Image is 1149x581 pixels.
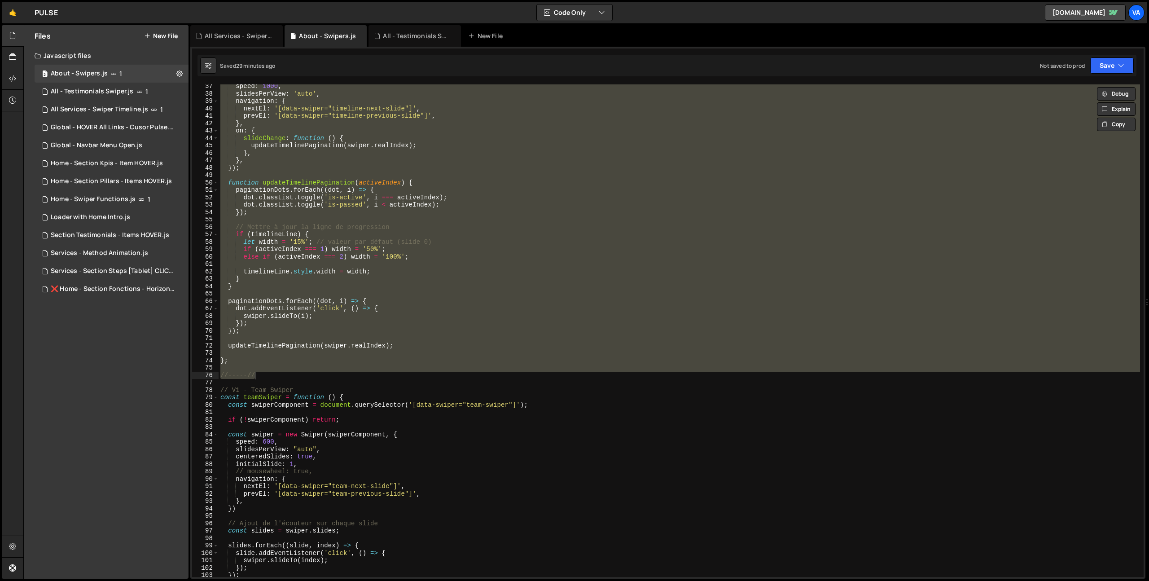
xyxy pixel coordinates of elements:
div: Section Testimonials - Items HOVER.js [51,231,169,239]
div: 38 [192,90,219,98]
span: 1 [148,196,150,203]
div: 37 [192,83,219,90]
div: 102 [192,564,219,572]
div: 65 [192,290,219,298]
div: 16253/45790.js [35,262,192,280]
div: Services - Section Steps [Tablet] CLICK.js [51,267,175,275]
div: 48 [192,164,219,172]
button: Copy [1097,118,1136,131]
div: 100 [192,550,219,557]
div: 16253/45676.js [35,119,192,136]
span: 1 [160,106,163,113]
div: 39 [192,97,219,105]
h2: Files [35,31,51,41]
div: All Services - Swiper Timeline.js [35,101,189,119]
div: 16253/44426.js [35,136,189,154]
div: 16253/45820.js [35,280,192,298]
div: 16253/44878.js [35,244,189,262]
div: 51 [192,186,219,194]
div: 83 [192,423,219,431]
div: 61 [192,260,219,268]
div: 95 [192,512,219,520]
div: Saved [220,62,275,70]
div: 29 minutes ago [236,62,275,70]
div: 71 [192,335,219,342]
div: 74 [192,357,219,365]
div: Loader with Home Intro.js [51,213,130,221]
div: 16253/45780.js [35,83,189,101]
div: 92 [192,490,219,498]
div: 85 [192,438,219,446]
div: 57 [192,231,219,238]
span: 2 [42,71,48,78]
a: Va [1128,4,1145,21]
div: 44 [192,135,219,142]
div: 16253/45325.js [35,226,189,244]
div: 53 [192,201,219,209]
div: 67 [192,305,219,313]
div: Global - HOVER All Links - Cusor Pulse.js [51,123,175,132]
div: 87 [192,453,219,461]
div: New File [468,31,506,40]
div: Services - Method Animation.js [51,249,148,257]
div: 45 [192,142,219,150]
div: All Services - Swiper Timeline.js [205,31,272,40]
div: 55 [192,216,219,224]
div: 91 [192,483,219,490]
div: 97 [192,527,219,535]
div: All - Testimonials Swiper.js [383,31,450,40]
button: Save [1090,57,1134,74]
div: 78 [192,387,219,394]
div: 41 [192,112,219,120]
div: 62 [192,268,219,276]
div: 60 [192,253,219,261]
div: Global - Navbar Menu Open.js [51,141,142,150]
button: Explain [1097,102,1136,116]
div: 103 [192,572,219,579]
div: About - Swipers.js [299,31,356,40]
div: 50 [192,179,219,187]
div: 63 [192,275,219,283]
div: 86 [192,446,219,453]
div: 42 [192,120,219,128]
div: Javascript files [24,47,189,65]
div: 77 [192,379,219,387]
div: Home - Swiper Functions.js [51,195,136,203]
div: 81 [192,409,219,416]
div: 69 [192,320,219,327]
div: 76 [192,372,219,379]
div: 66 [192,298,219,305]
div: 47 [192,157,219,164]
div: 59 [192,246,219,253]
div: 16253/45227.js [35,208,189,226]
div: 68 [192,313,219,320]
div: 64 [192,283,219,290]
div: 40 [192,105,219,113]
span: 1 [145,88,148,95]
span: 1 [119,70,122,77]
div: 96 [192,520,219,528]
div: 82 [192,416,219,424]
div: 101 [192,557,219,564]
div: 16253/46221.js [35,190,189,208]
div: 84 [192,431,219,439]
div: 99 [192,542,219,550]
div: 94 [192,505,219,513]
div: 98 [192,535,219,542]
div: 54 [192,209,219,216]
div: All Services - Swiper Timeline.js [51,106,148,114]
div: PULSE [35,7,58,18]
div: 70 [192,327,219,335]
div: 43 [192,127,219,135]
div: 16253/44429.js [35,172,189,190]
div: 49 [192,172,219,179]
div: 88 [192,461,219,468]
div: About - Swipers.js [51,70,108,78]
div: 72 [192,342,219,350]
div: Home - Section Kpis - Item HOVER.js [51,159,163,167]
div: About - Swipers.js [35,65,189,83]
div: 73 [192,349,219,357]
a: 🤙 [2,2,24,23]
div: 46 [192,150,219,157]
